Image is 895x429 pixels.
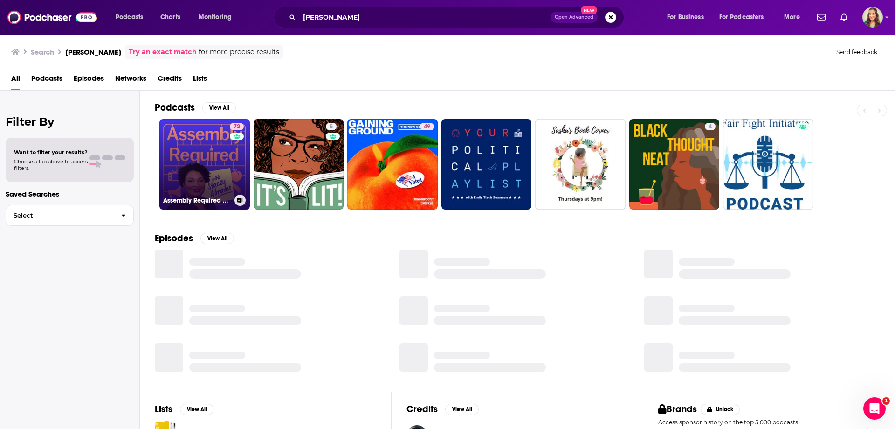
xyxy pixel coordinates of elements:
a: 49 [420,123,434,130]
h2: Episodes [155,232,193,244]
h2: Filter By [6,115,134,128]
button: Show profile menu [862,7,883,28]
a: Networks [115,71,146,90]
a: Show notifications dropdown [837,9,851,25]
button: View All [200,233,234,244]
span: For Podcasters [719,11,764,24]
h2: Credits [406,403,438,415]
span: New [581,6,598,14]
a: Charts [154,10,186,25]
a: Show notifications dropdown [813,9,829,25]
span: 5 [330,122,333,132]
a: EpisodesView All [155,232,234,244]
h2: Brands [658,403,697,415]
a: CreditsView All [406,403,479,415]
span: Select [6,212,114,218]
a: Credits [158,71,182,90]
img: User Profile [862,7,883,28]
a: Podcasts [31,71,62,90]
span: Logged in as adriana.guzman [862,7,883,28]
span: 1 [882,397,890,405]
button: open menu [661,10,716,25]
span: More [784,11,800,24]
input: Search podcasts, credits, & more... [299,10,551,25]
span: for more precise results [199,47,279,57]
button: Unlock [701,404,740,415]
button: open menu [778,10,812,25]
a: 5 [326,123,337,130]
button: Send feedback [833,48,880,56]
button: open menu [713,10,778,25]
button: View All [202,102,236,113]
button: Open AdvancedNew [551,12,598,23]
h2: Lists [155,403,172,415]
p: Access sponsor history on the top 5,000 podcasts. [658,419,880,426]
button: View All [180,404,213,415]
a: All [11,71,20,90]
span: Podcasts [116,11,143,24]
h3: Assembly Required with [PERSON_NAME] [163,197,231,204]
h3: Search [31,48,54,56]
span: For Business [667,11,704,24]
a: Lists [193,71,207,90]
span: Want to filter your results? [14,149,88,155]
a: Episodes [74,71,104,90]
iframe: Intercom live chat [863,397,886,420]
a: Try an exact match [129,47,197,57]
a: PodcastsView All [155,102,236,113]
img: Podchaser - Follow, Share and Rate Podcasts [7,8,97,26]
span: 72 [234,122,240,132]
a: 72Assembly Required with [PERSON_NAME] [159,119,250,210]
button: open menu [109,10,155,25]
button: View All [445,404,479,415]
h2: Podcasts [155,102,195,113]
span: 49 [424,122,430,132]
a: 5 [254,119,344,210]
div: Search podcasts, credits, & more... [282,7,633,28]
button: Select [6,205,134,226]
p: Saved Searches [6,190,134,198]
a: 4 [705,123,716,130]
a: ListsView All [155,403,213,415]
a: 4 [629,119,720,210]
h3: [PERSON_NAME] [65,48,121,56]
span: Monitoring [199,11,232,24]
a: 49 [347,119,438,210]
span: Open Advanced [555,15,593,20]
span: Choose a tab above to access filters. [14,158,88,171]
button: open menu [192,10,244,25]
a: 72 [230,123,244,130]
span: Charts [160,11,180,24]
span: 4 [709,122,712,132]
